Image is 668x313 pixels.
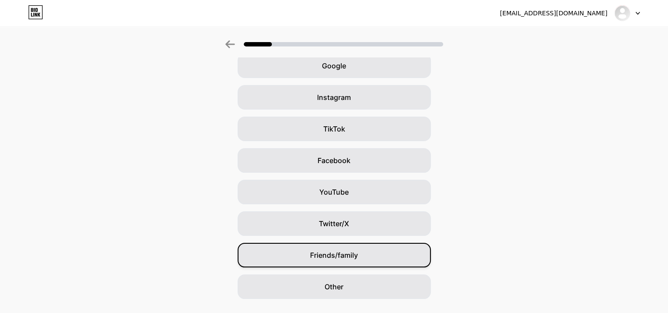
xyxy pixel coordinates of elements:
[319,218,349,229] span: Twitter/X
[318,155,350,166] span: Facebook
[310,250,358,260] span: Friends/family
[500,9,607,18] div: [EMAIL_ADDRESS][DOMAIN_NAME]
[614,5,631,21] img: exploremorewithrach
[319,187,349,197] span: YouTube
[322,60,346,71] span: Google
[323,124,345,134] span: TikTok
[317,92,351,103] span: Instagram
[325,281,343,292] span: Other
